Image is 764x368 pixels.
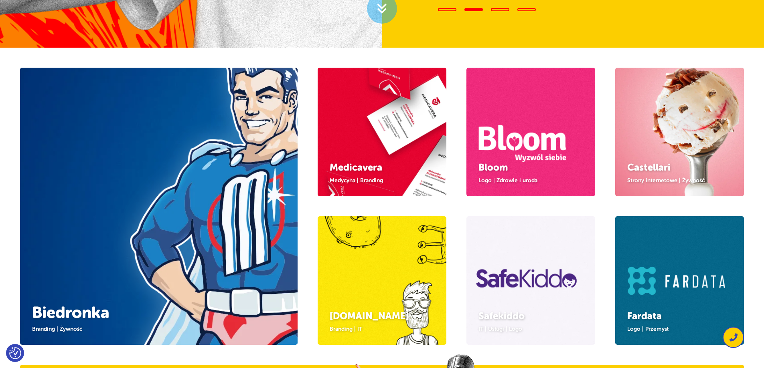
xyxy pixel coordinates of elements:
a: Logo [478,177,492,183]
a: Biedronka [32,303,109,322]
button: Preferencje co do zgód [9,347,21,359]
a: Strony internetowe [627,177,677,183]
a: Logo [627,326,640,332]
span: | [493,177,495,183]
a: Branding [360,177,383,183]
a: Fardata [627,310,662,322]
span: Go to slide 3 [491,8,509,11]
a: Branding [330,326,353,332]
a: IT [478,326,483,332]
a: Branding [32,326,55,332]
img: Fardata [601,202,758,359]
img: Castellari [601,53,758,211]
img: Safekiddo [446,200,603,357]
a: Biedronka [20,68,298,345]
a: Logo [509,326,522,332]
span: | [679,177,681,183]
img: Revisit consent button [9,347,21,359]
a: Przemysł [645,326,669,332]
a: Zdrowie i uroda [496,177,537,183]
span: | [57,326,58,332]
a: Bloom [478,162,508,173]
span: Go to slide 2 [464,8,483,11]
span: | [357,177,359,183]
a: Medicavera [330,162,382,173]
span: Go to slide 4 [517,8,536,11]
a: Safekiddo [478,310,525,322]
a: Medycyna [330,177,355,183]
span: Go to slide 1 [438,8,456,11]
a: [DOMAIN_NAME] [330,310,409,322]
span: | [506,326,507,332]
img: Medicavera [303,53,461,211]
a: Żywność [60,326,82,332]
span: | [354,326,356,332]
a: Castellari [627,162,671,173]
img: Bloom [442,62,600,219]
a: Żywność [682,177,705,183]
span: | [485,326,486,332]
span: | [642,326,644,332]
img: home.pl [303,202,461,359]
a: IT [357,326,362,332]
a: Usługi [488,326,504,332]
